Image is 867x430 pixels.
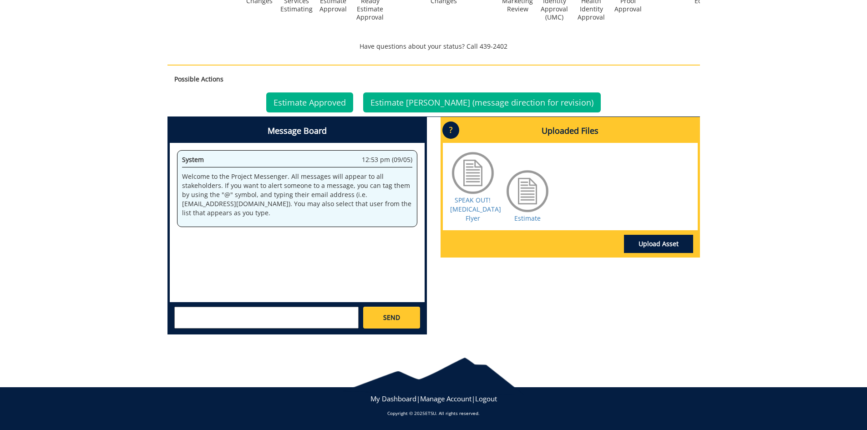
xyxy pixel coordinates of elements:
[425,410,436,416] a: ETSU
[514,214,541,223] a: Estimate
[442,121,459,139] p: ?
[383,313,400,322] span: SEND
[624,235,693,253] a: Upload Asset
[450,196,501,223] a: SPEAK OUT! [MEDICAL_DATA] Flyer
[420,394,472,403] a: Manage Account
[266,92,353,112] a: Estimate Approved
[363,307,420,329] a: SEND
[443,119,698,143] h4: Uploaded Files
[174,307,359,329] textarea: messageToSend
[475,394,497,403] a: Logout
[370,394,416,403] a: My Dashboard
[182,155,204,164] span: System
[167,42,700,51] p: Have questions about your status? Call 439-2402
[362,155,412,164] span: 12:53 pm (09/05)
[170,119,425,143] h4: Message Board
[363,92,601,112] a: Estimate [PERSON_NAME] (message direction for revision)
[174,75,223,83] strong: Possible Actions
[182,172,412,218] p: Welcome to the Project Messenger. All messages will appear to all stakeholders. If you want to al...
